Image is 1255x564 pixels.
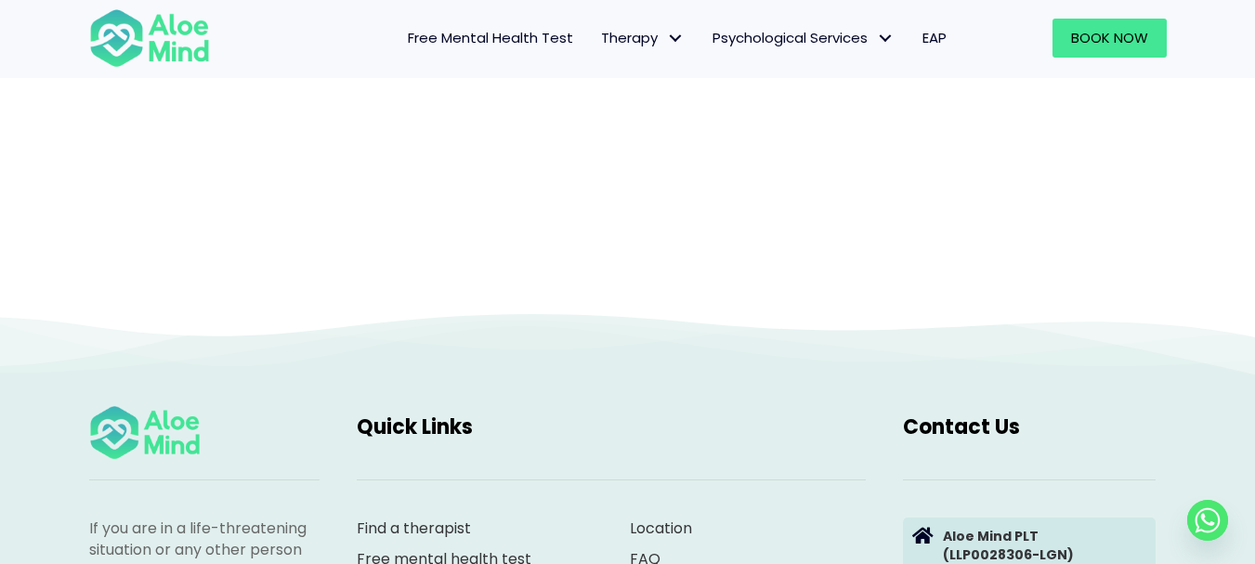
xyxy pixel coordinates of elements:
span: Contact Us [903,413,1020,441]
a: TherapyTherapy: submenu [587,19,699,58]
a: EAP [909,19,961,58]
strong: (LLP0028306-LGN) [943,545,1074,564]
a: Find a therapist [357,518,471,539]
a: Free Mental Health Test [394,19,587,58]
strong: Aloe Mind PLT [943,527,1039,545]
a: Location [630,518,692,539]
span: Psychological Services [712,28,895,47]
span: Book Now [1071,28,1148,47]
span: EAP [922,28,947,47]
a: Book Now [1052,19,1167,58]
nav: Menu [234,19,961,58]
span: Therapy: submenu [662,25,689,52]
span: Free Mental Health Test [408,28,573,47]
img: Aloe mind Logo [89,7,210,69]
span: Psychological Services: submenu [872,25,899,52]
span: Quick Links [357,413,473,441]
a: Whatsapp [1187,500,1228,541]
span: Therapy [601,28,685,47]
a: Psychological ServicesPsychological Services: submenu [699,19,909,58]
img: Aloe mind Logo [89,404,201,461]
